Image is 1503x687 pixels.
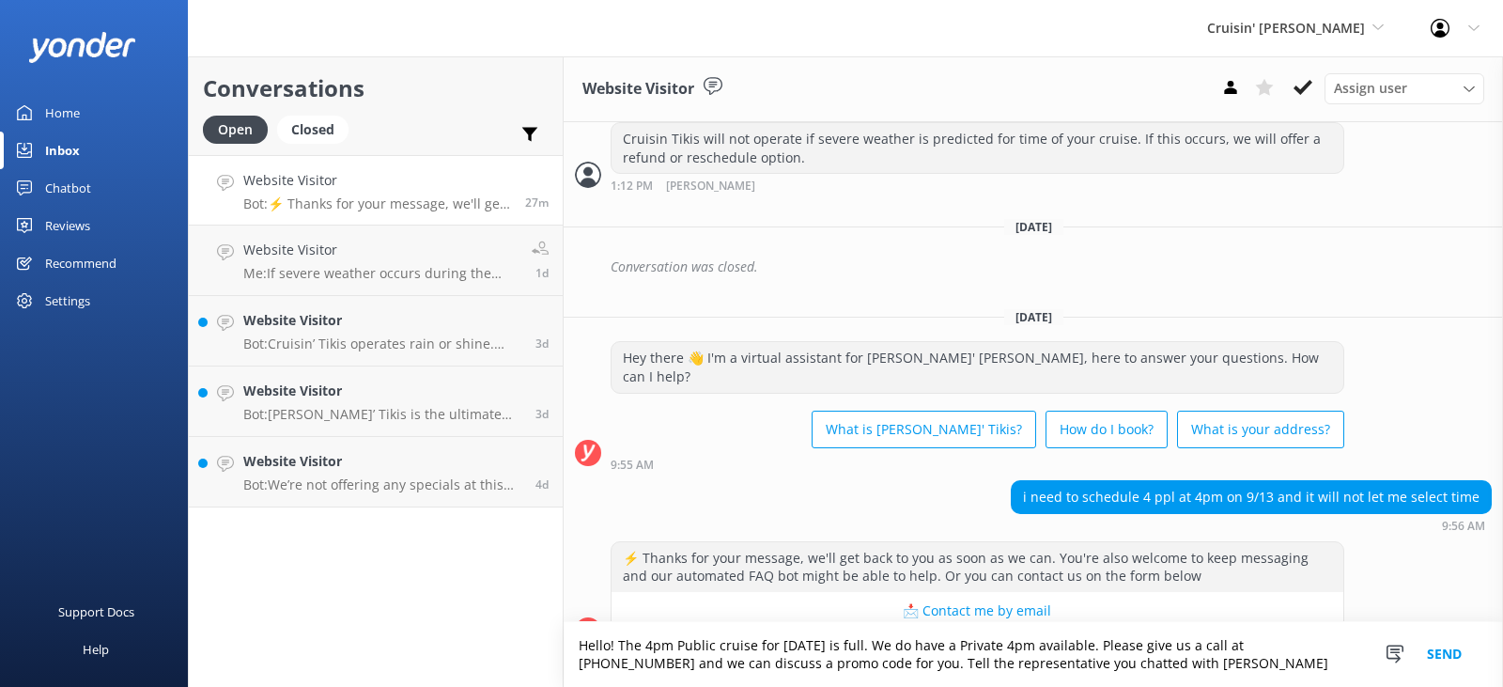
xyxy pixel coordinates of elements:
[812,411,1036,448] button: What is [PERSON_NAME]' Tikis?
[243,170,511,191] h4: Website Visitor
[1409,622,1480,687] button: Send
[189,296,563,367] a: Website VisitorBot:Cruisin’ Tikis operates rain or shine. Most of the boat is covered by a large ...
[1004,309,1063,325] span: [DATE]
[45,132,80,169] div: Inbox
[1325,73,1484,103] div: Assign User
[45,244,116,282] div: Recommend
[1011,519,1492,532] div: Sep 09 2025 08:56am (UTC -05:00) America/Cancun
[243,265,518,282] p: Me: If severe weather occurs during the time your cruise is to begin, we will try to wait it out ...
[83,631,109,668] div: Help
[277,116,349,144] div: Closed
[189,437,563,507] a: Website VisitorBot:We’re not offering any specials at this time.4d
[1334,78,1407,99] span: Assign user
[45,282,90,320] div: Settings
[575,251,1492,283] div: 2025-08-30T16:08:18.901
[611,458,1344,471] div: Sep 09 2025 08:55am (UTC -05:00) America/Cancun
[564,622,1503,687] textarea: Hello! The 4pm Public cruise for [DATE] is full. We do have a Private 4pm available. Please give ...
[243,310,521,331] h4: Website Visitor
[582,77,694,101] h3: Website Visitor
[203,116,268,144] div: Open
[612,542,1343,592] div: ⚡ Thanks for your message, we'll get back to you as soon as we can. You're also welcome to keep m...
[612,592,1343,630] button: 📩 Contact me by email
[1442,521,1485,532] strong: 9:56 AM
[1004,219,1063,235] span: [DATE]
[1046,411,1168,448] button: How do I book?
[243,195,511,212] p: Bot: ⚡ Thanks for your message, we'll get back to you as soon as we can. You're also welcome to k...
[45,207,90,244] div: Reviews
[45,94,80,132] div: Home
[243,381,521,401] h4: Website Visitor
[611,180,653,193] strong: 1:12 PM
[611,179,1344,193] div: Aug 25 2025 12:12pm (UTC -05:00) America/Cancun
[611,251,1492,283] div: Conversation was closed.
[612,342,1343,392] div: Hey there 👋 I'm a virtual assistant for [PERSON_NAME]' [PERSON_NAME], here to answer your questio...
[45,169,91,207] div: Chatbot
[525,195,549,211] span: Sep 09 2025 08:56am (UTC -05:00) America/Cancun
[189,367,563,437] a: Website VisitorBot:[PERSON_NAME]’ Tikis is the ultimate floating party for you and your friends. ...
[243,406,521,423] p: Bot: [PERSON_NAME]’ Tikis is the ultimate floating party for you and your friends. Join us on the...
[1207,19,1365,37] span: Cruisin' [PERSON_NAME]
[28,32,136,63] img: yonder-white-logo.png
[1177,411,1344,448] button: What is your address?
[203,70,549,106] h2: Conversations
[535,476,549,492] span: Sep 04 2025 05:46pm (UTC -05:00) America/Cancun
[666,180,755,193] span: [PERSON_NAME]
[203,118,277,139] a: Open
[535,336,549,351] span: Sep 05 2025 04:39pm (UTC -05:00) America/Cancun
[1012,481,1491,513] div: i need to schedule 4 ppl at 4pm on 9/13 and it will not let me select time
[189,226,563,296] a: Website VisitorMe:If severe weather occurs during the time your cruise is to begin, we will try t...
[243,451,521,472] h4: Website Visitor
[243,476,521,493] p: Bot: We’re not offering any specials at this time.
[535,406,549,422] span: Sep 05 2025 12:56pm (UTC -05:00) America/Cancun
[612,123,1343,173] div: Cruisin Tikis will not operate if severe weather is predicted for time of your cruise. If this oc...
[611,460,654,471] strong: 9:55 AM
[243,336,521,352] p: Bot: Cruisin’ Tikis operates rain or shine. Most of the boat is covered by a large tiki-hut roof,...
[277,118,358,139] a: Closed
[535,265,549,281] span: Sep 07 2025 03:35pm (UTC -05:00) America/Cancun
[243,240,518,260] h4: Website Visitor
[189,155,563,226] a: Website VisitorBot:⚡ Thanks for your message, we'll get back to you as soon as we can. You're als...
[58,593,134,631] div: Support Docs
